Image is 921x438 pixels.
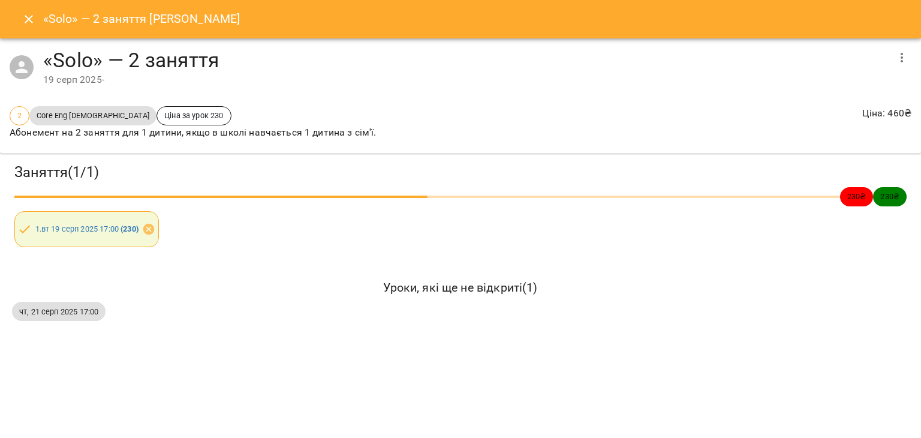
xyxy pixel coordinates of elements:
span: 230 ₴ [840,191,874,202]
h3: Заняття ( 1 / 1 ) [14,163,907,182]
span: чт, 21 серп 2025 17:00 [12,306,106,317]
div: 1.вт 19 серп 2025 17:00 (230) [14,211,159,247]
span: Ціна за урок 230 [157,110,230,121]
h4: «Solo» — 2 заняття [43,48,887,73]
h6: «Solo» — 2 заняття [PERSON_NAME] [43,10,240,28]
span: 230 ₴ [873,191,907,202]
p: Абонемент на 2 заняття для 1 дитини, якщо в школі навчається 1 дитина з сім'ї. [10,125,377,140]
button: Close [14,5,43,34]
a: 1.вт 19 серп 2025 17:00 (230) [35,224,139,233]
span: 2 [10,110,29,121]
div: 19 серп 2025 - [43,73,887,87]
span: Core Eng [DEMOGRAPHIC_DATA] [29,110,156,121]
p: Ціна : 460 ₴ [862,106,911,121]
h6: Уроки, які ще не відкриті ( 1 ) [12,278,909,297]
b: ( 230 ) [121,224,139,233]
